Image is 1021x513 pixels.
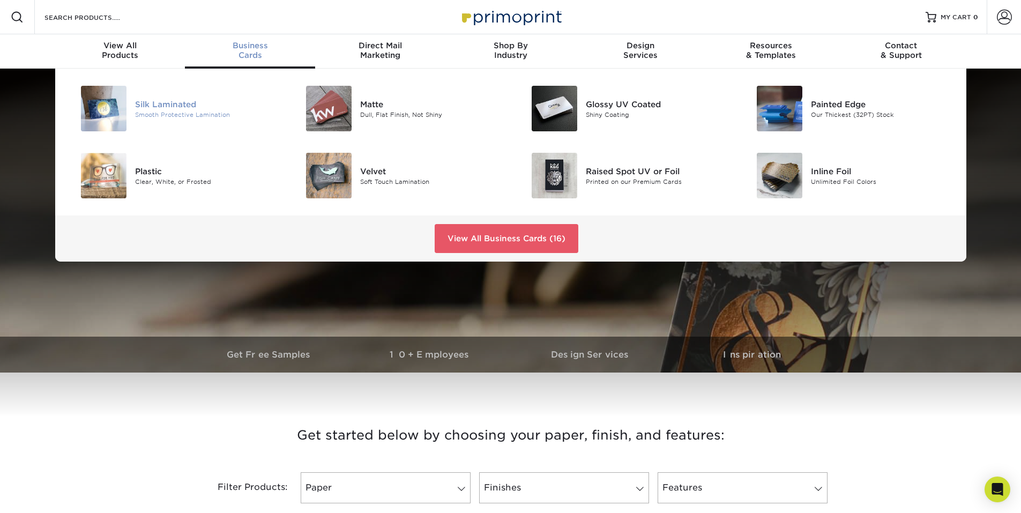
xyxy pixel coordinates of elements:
img: Silk Laminated Business Cards [81,86,126,131]
a: Silk Laminated Business Cards Silk Laminated Smooth Protective Lamination [68,81,278,136]
div: Our Thickest (32PT) Stock [811,110,953,119]
div: Open Intercom Messenger [985,477,1010,502]
div: Printed on our Premium Cards [586,177,728,186]
div: Soft Touch Lamination [360,177,502,186]
div: Industry [445,41,576,60]
img: Painted Edge Business Cards [757,86,802,131]
div: & Templates [706,41,836,60]
a: Shop ByIndustry [445,34,576,69]
span: Direct Mail [315,41,445,50]
input: SEARCH PRODUCTS..... [43,11,148,24]
div: Marketing [315,41,445,60]
div: Services [576,41,706,60]
img: Velvet Business Cards [306,153,352,198]
a: Inline Foil Business Cards Inline Foil Unlimited Foil Colors [744,148,953,203]
div: Plastic [135,165,277,177]
a: Paper [301,472,471,503]
span: Business [185,41,315,50]
span: View All [55,41,185,50]
div: Filter Products: [189,472,296,503]
div: Glossy UV Coated [586,98,728,110]
div: Shiny Coating [586,110,728,119]
a: Matte Business Cards Matte Dull, Flat Finish, Not Shiny [293,81,503,136]
a: Painted Edge Business Cards Painted Edge Our Thickest (32PT) Stock [744,81,953,136]
div: Products [55,41,185,60]
a: Resources& Templates [706,34,836,69]
span: 0 [973,13,978,21]
a: Contact& Support [836,34,966,69]
img: Plastic Business Cards [81,153,126,198]
div: Velvet [360,165,502,177]
a: View AllProducts [55,34,185,69]
a: DesignServices [576,34,706,69]
img: Inline Foil Business Cards [757,153,802,198]
a: Plastic Business Cards Plastic Clear, White, or Frosted [68,148,278,203]
img: Raised Spot UV or Foil Business Cards [532,153,577,198]
div: Raised Spot UV or Foil [586,165,728,177]
div: Unlimited Foil Colors [811,177,953,186]
a: Finishes [479,472,649,503]
div: & Support [836,41,966,60]
div: Matte [360,98,502,110]
div: Dull, Flat Finish, Not Shiny [360,110,502,119]
a: Direct MailMarketing [315,34,445,69]
div: Clear, White, or Frosted [135,177,277,186]
a: Velvet Business Cards Velvet Soft Touch Lamination [293,148,503,203]
div: Inline Foil [811,165,953,177]
a: View All Business Cards (16) [435,224,578,253]
span: Design [576,41,706,50]
img: Glossy UV Coated Business Cards [532,86,577,131]
div: Silk Laminated [135,98,277,110]
a: BusinessCards [185,34,315,69]
span: Contact [836,41,966,50]
img: Primoprint [457,5,564,28]
span: Resources [706,41,836,50]
a: Glossy UV Coated Business Cards Glossy UV Coated Shiny Coating [519,81,728,136]
a: Raised Spot UV or Foil Business Cards Raised Spot UV or Foil Printed on our Premium Cards [519,148,728,203]
a: Features [658,472,828,503]
span: Shop By [445,41,576,50]
div: Painted Edge [811,98,953,110]
img: Matte Business Cards [306,86,352,131]
div: Smooth Protective Lamination [135,110,277,119]
h3: Get started below by choosing your paper, finish, and features: [197,411,824,459]
span: MY CART [941,13,971,22]
div: Cards [185,41,315,60]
